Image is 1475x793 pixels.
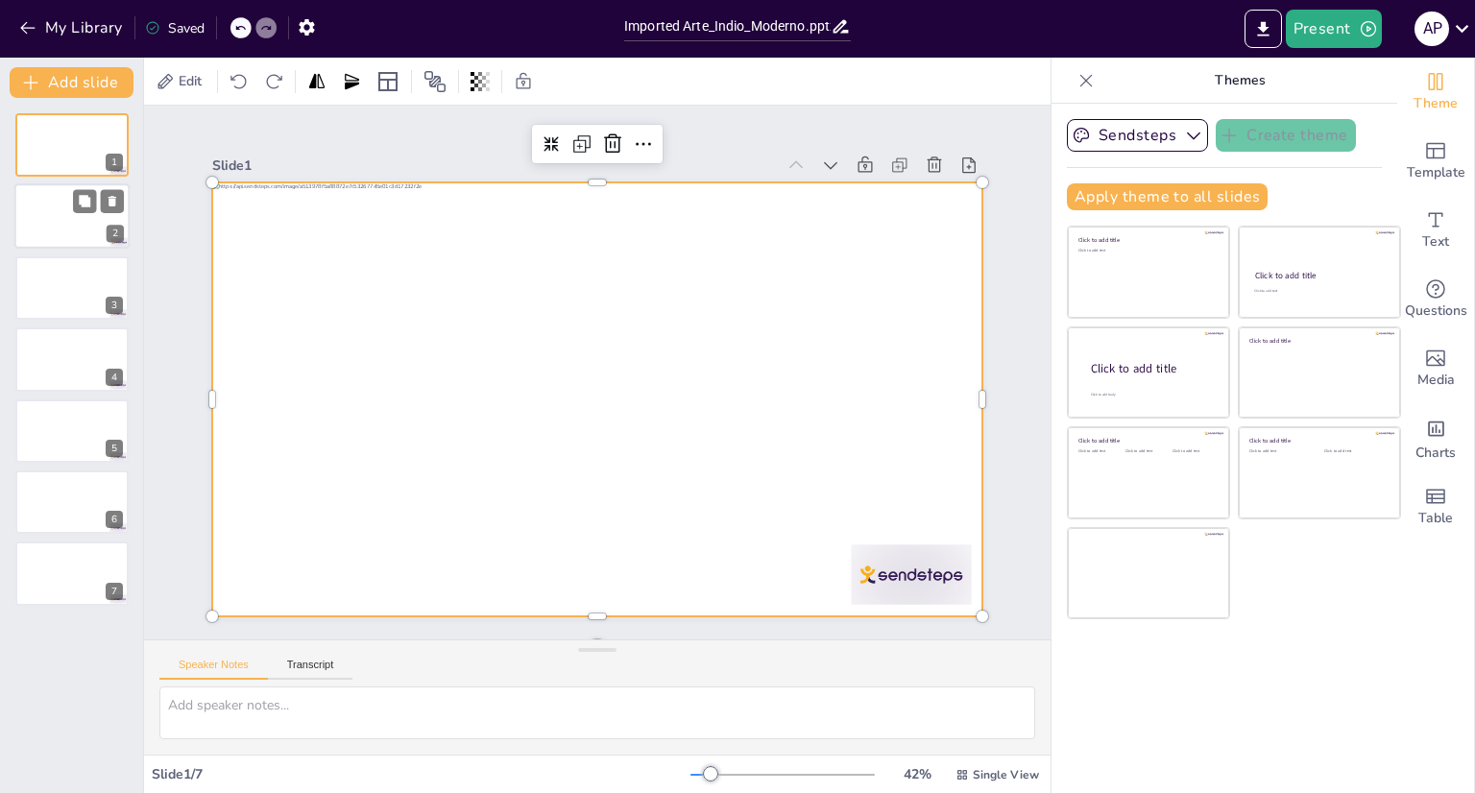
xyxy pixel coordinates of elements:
[235,117,797,194] div: Slide 1
[106,583,123,600] div: 7
[15,399,129,463] div: 5
[1418,508,1453,529] span: Table
[1078,236,1216,244] div: Click to add title
[1249,437,1387,445] div: Click to add title
[1067,119,1208,152] button: Sendsteps
[1101,58,1378,104] p: Themes
[1254,289,1382,294] div: Click to add text
[106,440,123,457] div: 5
[152,765,690,783] div: Slide 1 / 7
[894,765,940,783] div: 42 %
[1078,437,1216,445] div: Click to add title
[1067,183,1268,210] button: Apply theme to all slides
[1397,58,1474,127] div: Change the overall theme
[1397,196,1474,265] div: Add text boxes
[106,369,123,386] div: 4
[1397,334,1474,403] div: Add images, graphics, shapes or video
[1407,162,1465,183] span: Template
[15,327,129,391] div: 4
[1397,403,1474,472] div: Add charts and graphs
[1125,449,1169,454] div: Click to add text
[1245,10,1282,48] button: Export to PowerPoint
[1091,393,1212,397] div: Click to add body
[1414,93,1458,114] span: Theme
[107,226,124,243] div: 2
[1417,370,1455,391] span: Media
[373,66,403,97] div: Layout
[1078,249,1216,253] div: Click to add text
[15,256,129,320] div: 3
[1286,10,1382,48] button: Present
[1422,231,1449,252] span: Text
[1249,449,1310,454] div: Click to add text
[1078,449,1122,454] div: Click to add text
[14,12,131,43] button: My Library
[10,67,133,98] button: Add slide
[1397,127,1474,196] div: Add ready made slides
[624,12,831,40] input: Insert title
[1415,10,1449,48] button: A P
[106,154,123,171] div: 1
[159,659,268,680] button: Speaker Notes
[175,72,206,90] span: Edit
[973,767,1039,782] span: Single View
[106,297,123,314] div: 3
[1397,265,1474,334] div: Get real-time input from your audience
[145,19,205,37] div: Saved
[1255,270,1383,281] div: Click to add title
[1249,336,1387,344] div: Click to add title
[14,184,130,250] div: 2
[106,511,123,528] div: 6
[15,113,129,177] div: 1
[1397,472,1474,541] div: Add a table
[101,190,124,213] button: Delete Slide
[15,541,129,605] div: 7
[1405,300,1467,322] span: Questions
[1324,449,1385,454] div: Click to add text
[1091,361,1214,377] div: Click to add title
[1173,449,1216,454] div: Click to add text
[1415,443,1456,464] span: Charts
[73,190,96,213] button: Duplicate Slide
[1216,119,1356,152] button: Create theme
[15,470,129,534] div: 6
[1415,12,1449,46] div: A P
[423,70,447,93] span: Position
[268,659,353,680] button: Transcript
